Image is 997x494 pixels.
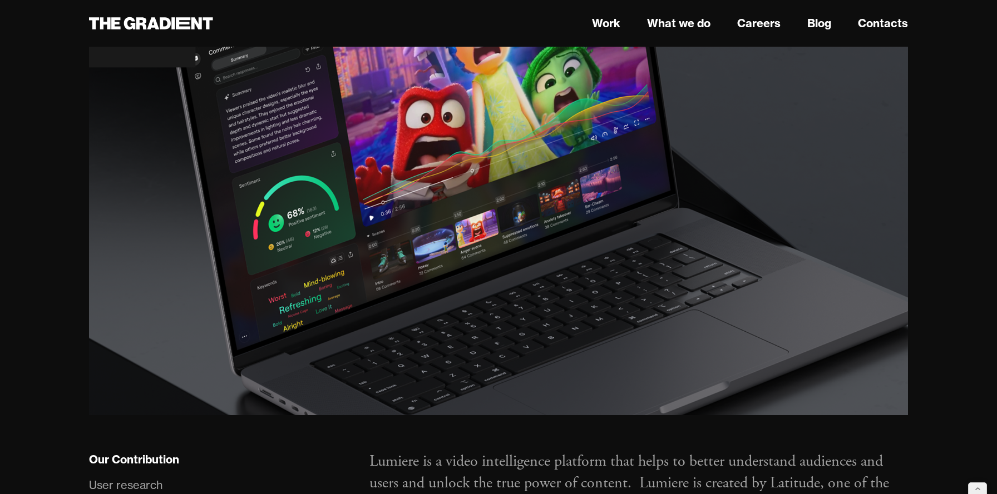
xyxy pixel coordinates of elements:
a: Work [592,15,620,32]
a: Careers [737,15,781,32]
a: Contacts [858,15,908,32]
div: Our Contribution [89,452,179,467]
div: User research [89,476,162,494]
a: What we do [647,15,710,32]
a: Blog [807,15,831,32]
